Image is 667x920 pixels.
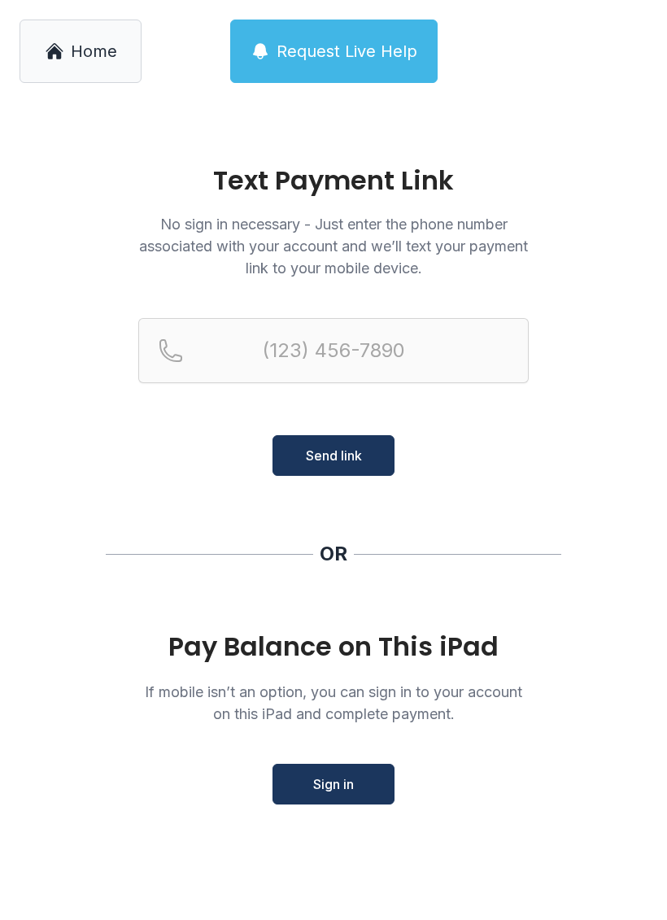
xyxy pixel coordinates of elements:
[138,318,529,383] input: Reservation phone number
[320,541,347,567] div: OR
[138,632,529,661] div: Pay Balance on This iPad
[71,40,117,63] span: Home
[306,446,362,465] span: Send link
[138,213,529,279] p: No sign in necessary - Just enter the phone number associated with your account and we’ll text yo...
[313,774,354,794] span: Sign in
[138,168,529,194] h1: Text Payment Link
[138,681,529,725] p: If mobile isn’t an option, you can sign in to your account on this iPad and complete payment.
[277,40,417,63] span: Request Live Help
